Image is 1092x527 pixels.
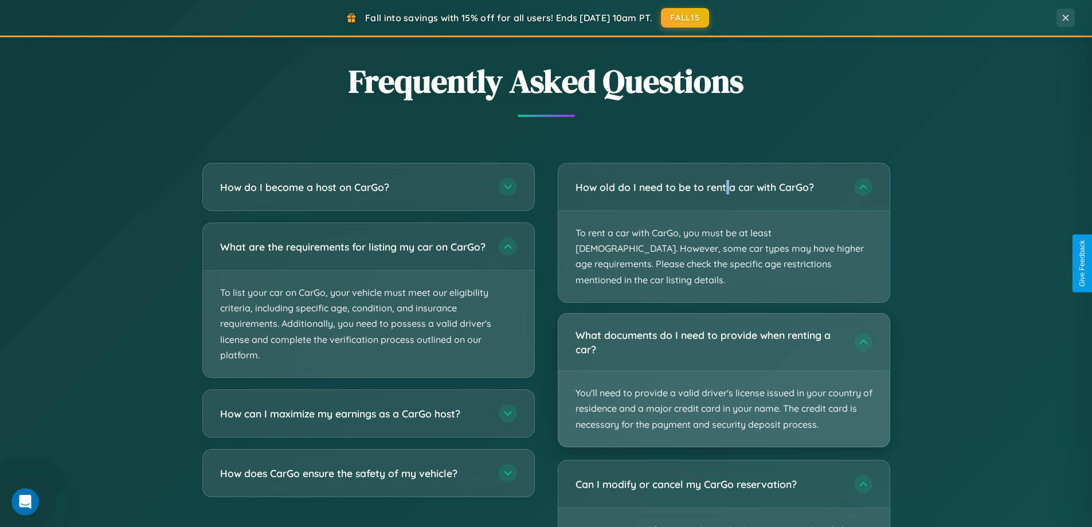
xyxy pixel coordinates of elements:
h3: How can I maximize my earnings as a CarGo host? [220,407,487,421]
h3: What are the requirements for listing my car on CarGo? [220,240,487,254]
h3: What documents do I need to provide when renting a car? [576,328,843,356]
p: To list your car on CarGo, your vehicle must meet our eligibility criteria, including specific ag... [203,271,534,377]
h3: Can I modify or cancel my CarGo reservation? [576,477,843,491]
p: To rent a car with CarGo, you must be at least [DEMOGRAPHIC_DATA]. However, some car types may ha... [558,211,890,302]
h2: Frequently Asked Questions [202,59,890,103]
p: You'll need to provide a valid driver's license issued in your country of residence and a major c... [558,371,890,447]
span: Fall into savings with 15% off for all users! Ends [DATE] 10am PT. [365,12,652,24]
h3: How old do I need to be to rent a car with CarGo? [576,180,843,194]
div: Give Feedback [1078,240,1086,287]
h3: How does CarGo ensure the safety of my vehicle? [220,466,487,481]
button: FALL15 [661,8,709,28]
h3: How do I become a host on CarGo? [220,180,487,194]
iframe: Intercom live chat [11,488,39,516]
